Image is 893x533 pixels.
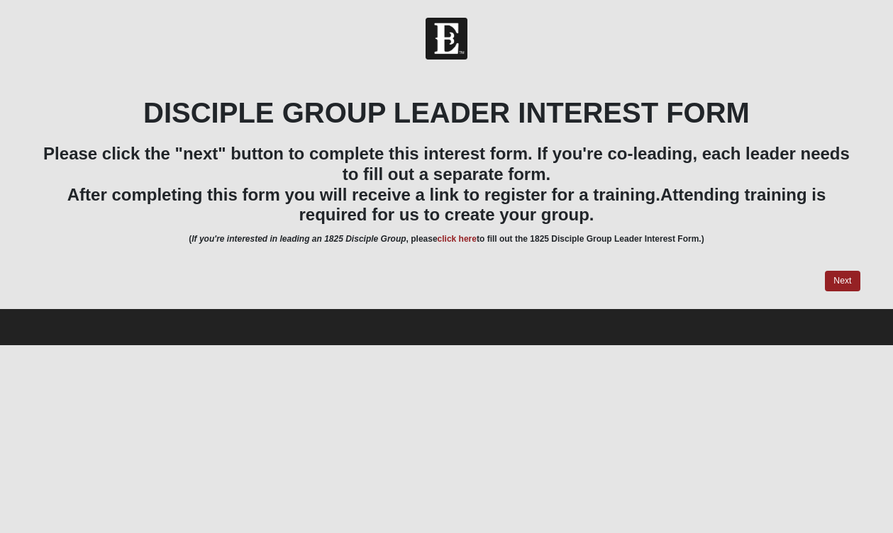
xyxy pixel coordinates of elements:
i: If you're interested in leading an 1825 Disciple Group [192,234,406,244]
img: Church of Eleven22 Logo [426,18,467,60]
h3: Please click the "next" button to complete this interest form. If you're co-leading, each leader ... [33,144,860,225]
b: DISCIPLE GROUP LEADER INTEREST FORM [143,97,750,128]
h6: ( , please to fill out the 1825 Disciple Group Leader Interest Form.) [33,234,860,244]
a: Next [825,271,860,291]
span: Attending training is required for us to create your group. [299,185,826,225]
a: click here [438,234,477,244]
